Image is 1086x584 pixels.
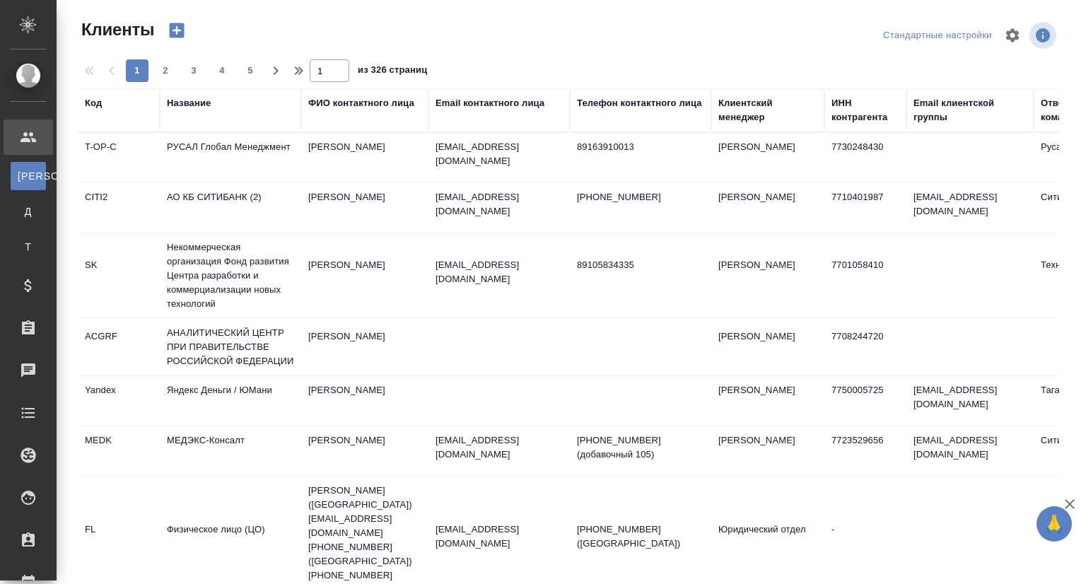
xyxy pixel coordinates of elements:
td: МЕДЭКС-Консалт [160,426,301,476]
div: ИНН контрагента [831,96,899,124]
div: split button [880,25,995,47]
a: Д [11,197,46,226]
td: FL [78,515,160,565]
td: [PERSON_NAME] [711,376,824,426]
td: [PERSON_NAME] [711,426,824,476]
div: Email клиентской группы [913,96,1027,124]
span: 🙏 [1042,509,1066,539]
td: АО КБ СИТИБАНК (2) [160,183,301,233]
p: [EMAIL_ADDRESS][DOMAIN_NAME] [436,190,563,218]
td: SK [78,251,160,300]
td: [EMAIL_ADDRESS][DOMAIN_NAME] [906,426,1034,476]
p: [PHONE_NUMBER] ([GEOGRAPHIC_DATA]) [577,522,704,551]
td: - [824,515,906,565]
span: Настроить таблицу [995,18,1029,52]
td: [PERSON_NAME] [301,183,428,233]
button: 3 [182,59,205,82]
span: 2 [154,64,177,78]
span: Посмотреть информацию [1029,22,1059,49]
td: [PERSON_NAME] [711,133,824,182]
td: [PERSON_NAME] [711,183,824,233]
span: из 326 страниц [358,62,427,82]
span: 3 [182,64,205,78]
td: Некоммерческая организация Фонд развития Центра разработки и коммерциализации новых технологий [160,233,301,318]
button: 🙏 [1037,506,1072,542]
div: Клиентский менеджер [718,96,817,124]
td: 7701058410 [824,251,906,300]
td: T-OP-C [78,133,160,182]
div: Название [167,96,211,110]
td: [PERSON_NAME] [301,251,428,300]
span: 4 [211,64,233,78]
td: Yandex [78,376,160,426]
td: 7708244720 [824,322,906,372]
td: [PERSON_NAME] [711,251,824,300]
p: [EMAIL_ADDRESS][DOMAIN_NAME] [436,258,563,286]
td: Юридический отдел [711,515,824,565]
p: [PHONE_NUMBER] [577,190,704,204]
td: Физическое лицо (ЦО) [160,515,301,565]
td: CITI2 [78,183,160,233]
td: ACGRF [78,322,160,372]
button: Создать [160,18,194,42]
td: 7750005725 [824,376,906,426]
td: [EMAIL_ADDRESS][DOMAIN_NAME] [906,376,1034,426]
td: РУСАЛ Глобал Менеджмент [160,133,301,182]
button: 2 [154,59,177,82]
td: [PERSON_NAME] [301,376,428,426]
td: MEDK [78,426,160,476]
span: 5 [239,64,262,78]
td: [PERSON_NAME] [711,322,824,372]
div: Код [85,96,102,110]
td: [PERSON_NAME] [301,322,428,372]
div: ФИО контактного лица [308,96,414,110]
div: Телефон контактного лица [577,96,702,110]
p: [EMAIL_ADDRESS][DOMAIN_NAME] [436,433,563,462]
p: [EMAIL_ADDRESS][DOMAIN_NAME] [436,522,563,551]
div: Email контактного лица [436,96,544,110]
span: Клиенты [78,18,154,41]
a: Т [11,233,46,261]
button: 5 [239,59,262,82]
span: [PERSON_NAME] [18,169,39,183]
a: [PERSON_NAME] [11,162,46,190]
p: [PHONE_NUMBER] (добавочный 105) [577,433,704,462]
span: Д [18,204,39,218]
p: [EMAIL_ADDRESS][DOMAIN_NAME] [436,140,563,168]
p: 89105834335 [577,258,704,272]
span: Т [18,240,39,254]
td: Яндекс Деньги / ЮМани [160,376,301,426]
button: 4 [211,59,233,82]
td: [EMAIL_ADDRESS][DOMAIN_NAME] [906,183,1034,233]
td: [PERSON_NAME] [301,426,428,476]
td: 7723529656 [824,426,906,476]
p: 89163910013 [577,140,704,154]
td: АНАЛИТИЧЕСКИЙ ЦЕНТР ПРИ ПРАВИТЕЛЬСТВЕ РОССИЙСКОЙ ФЕДЕРАЦИИ [160,319,301,375]
td: [PERSON_NAME] [301,133,428,182]
td: 7730248430 [824,133,906,182]
td: 7710401987 [824,183,906,233]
